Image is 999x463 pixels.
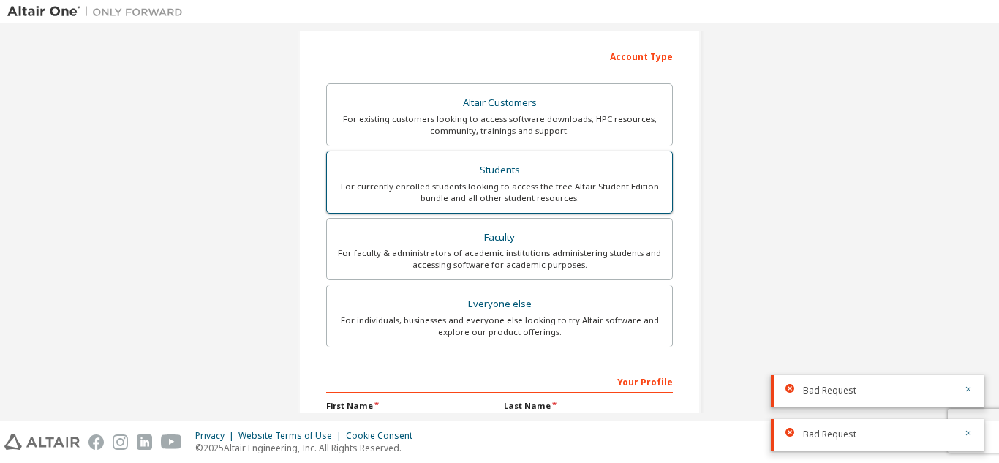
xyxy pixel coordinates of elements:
[336,227,663,248] div: Faculty
[803,385,856,396] span: Bad Request
[326,44,673,67] div: Account Type
[88,434,104,450] img: facebook.svg
[113,434,128,450] img: instagram.svg
[336,294,663,315] div: Everyone else
[7,4,190,19] img: Altair One
[195,442,421,454] p: © 2025 Altair Engineering, Inc. All Rights Reserved.
[346,430,421,442] div: Cookie Consent
[336,181,663,204] div: For currently enrolled students looking to access the free Altair Student Edition bundle and all ...
[336,113,663,137] div: For existing customers looking to access software downloads, HPC resources, community, trainings ...
[195,430,238,442] div: Privacy
[803,429,856,440] span: Bad Request
[336,160,663,181] div: Students
[336,247,663,271] div: For faculty & administrators of academic institutions administering students and accessing softwa...
[336,315,663,338] div: For individuals, businesses and everyone else looking to try Altair software and explore our prod...
[336,93,663,113] div: Altair Customers
[238,430,346,442] div: Website Terms of Use
[161,434,182,450] img: youtube.svg
[504,400,673,412] label: Last Name
[326,400,495,412] label: First Name
[4,434,80,450] img: altair_logo.svg
[137,434,152,450] img: linkedin.svg
[326,369,673,393] div: Your Profile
